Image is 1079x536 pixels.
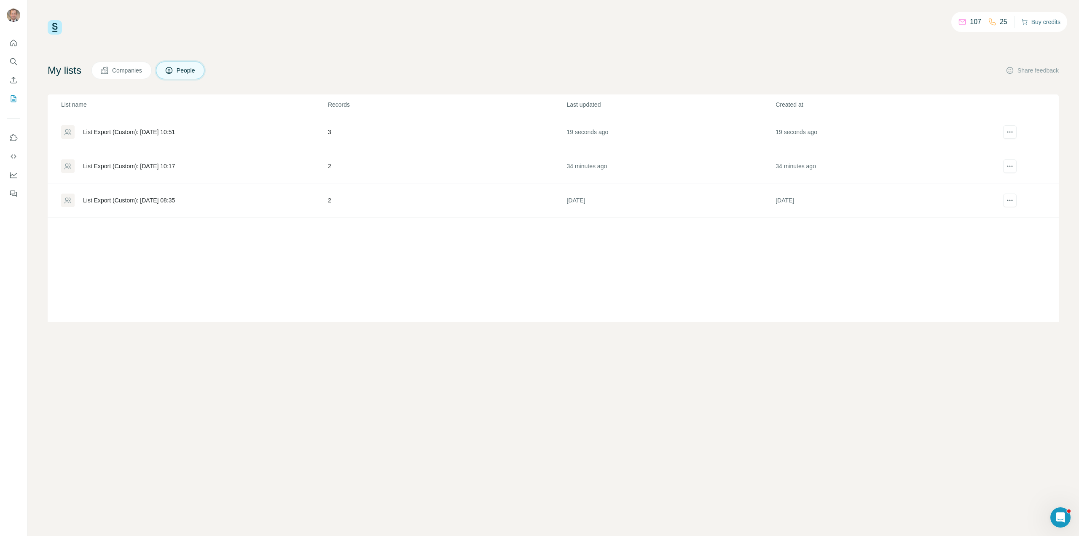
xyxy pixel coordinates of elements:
td: 3 [327,115,566,149]
button: Quick start [7,35,20,51]
span: Companies [112,66,143,75]
button: Enrich CSV [7,73,20,88]
td: 34 minutes ago [566,149,775,183]
button: actions [1003,125,1017,139]
td: [DATE] [775,183,984,218]
span: People [177,66,196,75]
button: Use Surfe on LinkedIn [7,130,20,145]
button: Buy credits [1021,16,1060,28]
div: List Export (Custom): [DATE] 10:51 [83,128,175,136]
p: List name [61,100,327,109]
div: List Export (Custom): [DATE] 08:35 [83,196,175,205]
button: Share feedback [1006,66,1059,75]
button: Search [7,54,20,69]
td: 2 [327,149,566,183]
p: Created at [776,100,984,109]
img: Avatar [7,8,20,22]
button: Dashboard [7,167,20,183]
td: 19 seconds ago [775,115,984,149]
td: [DATE] [566,183,775,218]
td: 34 minutes ago [775,149,984,183]
p: Last updated [566,100,775,109]
iframe: Intercom live chat [1050,507,1071,528]
button: Feedback [7,186,20,201]
button: actions [1003,159,1017,173]
p: 107 [970,17,981,27]
button: My lists [7,91,20,106]
p: Records [328,100,566,109]
div: List Export (Custom): [DATE] 10:17 [83,162,175,170]
button: actions [1003,194,1017,207]
p: 25 [1000,17,1007,27]
button: Use Surfe API [7,149,20,164]
td: 19 seconds ago [566,115,775,149]
h4: My lists [48,64,81,77]
td: 2 [327,183,566,218]
img: Surfe Logo [48,20,62,35]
